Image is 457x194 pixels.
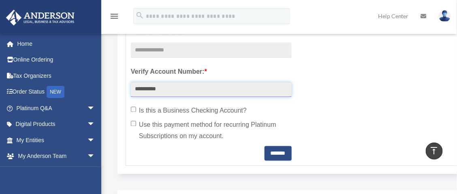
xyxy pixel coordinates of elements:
a: menu [109,14,119,21]
input: Is this a Business Checking Account? [131,107,136,112]
a: Digital Productsarrow_drop_down [6,116,107,132]
a: My Anderson Teamarrow_drop_down [6,148,107,164]
a: My Entitiesarrow_drop_down [6,132,107,148]
a: My Documentsarrow_drop_down [6,164,107,180]
input: Use this payment method for recurring Platinum Subscriptions on my account. [131,121,136,126]
a: Online Ordering [6,52,107,68]
span: arrow_drop_down [87,148,103,165]
a: Platinum Q&Aarrow_drop_down [6,100,107,116]
a: Home [6,36,107,52]
i: menu [109,11,119,21]
span: arrow_drop_down [87,164,103,181]
span: arrow_drop_down [87,116,103,133]
label: Verify Account Number: [131,66,292,77]
label: Is this a Business Checking Account? [131,105,292,117]
a: Tax Organizers [6,68,107,84]
i: search [135,11,144,20]
a: vertical_align_top [426,143,443,160]
a: Order StatusNEW [6,84,107,100]
img: Anderson Advisors Platinum Portal [4,10,77,26]
label: Use this payment method for recurring Platinum Subscriptions on my account. [131,119,292,142]
div: NEW [47,86,64,98]
img: User Pic [439,10,451,22]
i: vertical_align_top [429,146,439,156]
span: arrow_drop_down [87,100,103,117]
span: arrow_drop_down [87,132,103,149]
